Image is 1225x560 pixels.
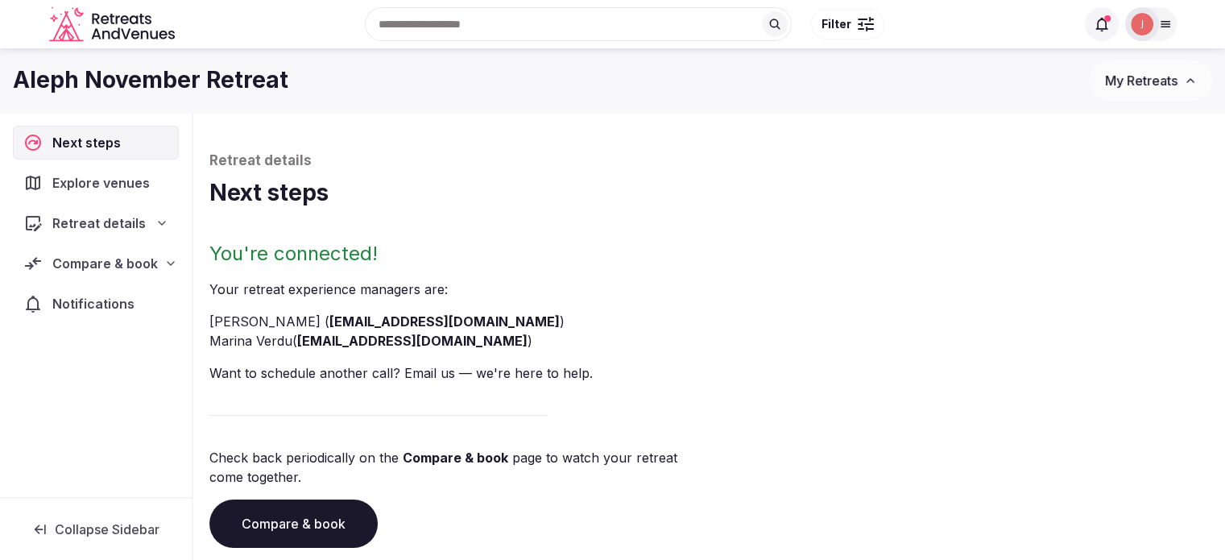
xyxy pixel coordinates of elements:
img: Joanna Asiukiewicz [1131,13,1153,35]
a: Notifications [13,287,179,321]
a: [EMAIL_ADDRESS][DOMAIN_NAME] [297,333,528,349]
svg: Retreats and Venues company logo [49,6,178,43]
span: Explore venues [52,173,156,193]
p: Your retreat experience manager s are : [209,280,703,299]
h1: Aleph November Retreat [13,64,288,96]
a: Compare & book [403,450,508,466]
a: [EMAIL_ADDRESS][DOMAIN_NAME] [329,313,560,330]
button: Collapse Sidebar [13,512,179,547]
span: Next steps [52,133,127,152]
p: Check back periodically on the page to watch your retreat come together. [209,448,703,487]
span: Retreat details [52,214,146,233]
li: Marina Verdu ( ) [209,331,703,351]
span: Notifications [52,294,141,313]
p: Retreat details [209,151,1209,171]
button: Filter [811,9,884,39]
p: Want to schedule another call? Email us — we're here to help. [209,363,703,383]
li: [PERSON_NAME] ( ) [209,312,703,331]
button: My Retreats [1090,60,1212,101]
span: Collapse Sidebar [55,521,159,537]
h2: You're connected! [209,241,703,267]
a: Visit the homepage [49,6,178,43]
a: Compare & book [209,500,378,548]
span: Filter [821,16,851,32]
a: Explore venues [13,166,179,200]
h1: Next steps [209,177,1209,209]
a: Next steps [13,126,179,160]
span: Compare & book [52,254,158,273]
span: My Retreats [1105,73,1177,89]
